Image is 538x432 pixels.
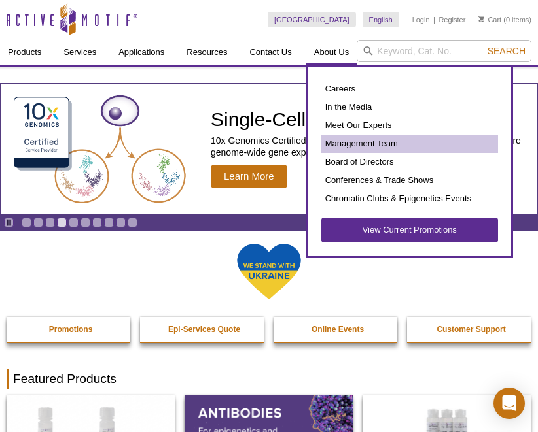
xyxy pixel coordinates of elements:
[321,98,498,116] a: In the Media
[437,325,505,334] strong: Customer Support
[478,16,484,22] img: Your Cart
[1,84,537,214] article: Single-Cell Multiome Service
[321,135,498,153] a: Management Team
[1,84,537,214] a: Single-Cell Multiome Service Single-Cell Multiome Service 10x Genomics Certified Service Provider...
[274,317,402,342] a: Online Events
[116,218,126,227] a: Go to slide 9
[211,165,287,188] span: Learn More
[4,218,14,227] a: Toggle autoplay
[69,218,79,227] a: Go to slide 5
[128,218,137,227] a: Go to slide 10
[478,15,501,24] a: Cart
[179,40,235,65] a: Resources
[321,171,498,190] a: Conferences & Trade Shows
[321,80,498,98] a: Careers
[56,40,104,65] a: Services
[49,325,93,334] strong: Promotions
[242,40,299,65] a: Contact Us
[357,40,531,62] input: Keyword, Cat. No.
[57,218,67,227] a: Go to slide 4
[111,40,172,65] a: Applications
[321,153,498,171] a: Board of Directors
[312,325,364,334] strong: Online Events
[7,369,531,389] h2: Featured Products
[140,317,268,342] a: Epi-Services Quote
[211,135,530,158] p: 10x Genomics Certified Service Provider of Single-Cell Multiome to measure genome-wide gene expre...
[439,15,465,24] a: Register
[433,12,435,27] li: |
[321,218,498,242] a: View Current Promotions
[7,317,135,342] a: Promotions
[268,12,356,27] a: [GEOGRAPHIC_DATA]
[104,218,114,227] a: Go to slide 8
[306,40,357,65] a: About Us
[81,218,90,227] a: Go to slide 6
[488,46,526,56] span: Search
[407,317,535,342] a: Customer Support
[22,218,31,227] a: Go to slide 1
[1,90,198,209] img: Single-Cell Multiome Service
[92,218,102,227] a: Go to slide 7
[45,218,55,227] a: Go to slide 3
[33,218,43,227] a: Go to slide 2
[321,116,498,135] a: Meet Our Experts
[363,12,399,27] a: English
[236,242,302,301] img: We Stand With Ukraine
[321,190,498,208] a: Chromatin Clubs & Epigenetics Events
[211,110,530,129] h2: Single-Cell Multiome Service
[478,12,531,27] li: (0 items)
[412,15,430,24] a: Login
[493,388,525,419] div: Open Intercom Messenger
[168,325,240,334] strong: Epi-Services Quote
[484,45,529,57] button: Search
